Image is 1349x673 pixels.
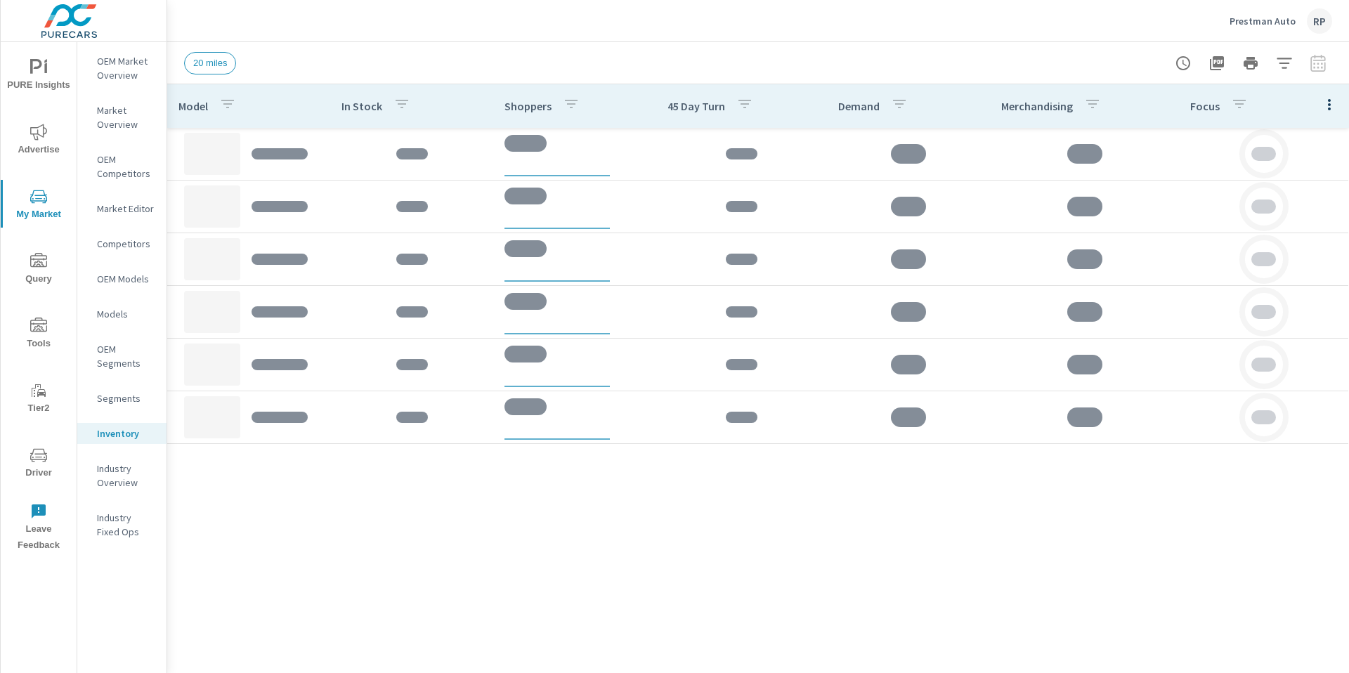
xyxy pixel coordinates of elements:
[97,391,155,405] p: Segments
[5,253,72,287] span: Query
[77,233,167,254] div: Competitors
[97,462,155,490] p: Industry Overview
[1307,8,1332,34] div: RP
[77,100,167,135] div: Market Overview
[97,202,155,216] p: Market Editor
[77,423,167,444] div: Inventory
[341,99,382,113] p: In Stock
[97,237,155,251] p: Competitors
[5,59,72,93] span: PURE Insights
[1190,99,1220,113] p: Focus
[97,426,155,440] p: Inventory
[1270,49,1298,77] button: Apply Filters
[1237,49,1265,77] button: Print Report
[77,339,167,374] div: OEM Segments
[504,99,552,113] p: Shoppers
[1230,15,1296,27] p: Prestman Auto
[97,54,155,82] p: OEM Market Overview
[838,99,880,113] p: Demand
[1,42,77,559] div: nav menu
[5,503,72,554] span: Leave Feedback
[1001,99,1073,113] p: Merchandising
[77,51,167,86] div: OEM Market Overview
[77,458,167,493] div: Industry Overview
[667,99,725,113] p: 45 Day Turn
[77,198,167,219] div: Market Editor
[77,149,167,184] div: OEM Competitors
[178,99,208,113] p: Model
[97,342,155,370] p: OEM Segments
[77,507,167,542] div: Industry Fixed Ops
[5,447,72,481] span: Driver
[77,303,167,325] div: Models
[97,152,155,181] p: OEM Competitors
[1203,49,1231,77] button: "Export Report to PDF"
[77,388,167,409] div: Segments
[97,307,155,321] p: Models
[97,272,155,286] p: OEM Models
[5,124,72,158] span: Advertise
[5,188,72,223] span: My Market
[5,318,72,352] span: Tools
[185,58,235,68] span: 20 miles
[77,268,167,289] div: OEM Models
[97,511,155,539] p: Industry Fixed Ops
[97,103,155,131] p: Market Overview
[5,382,72,417] span: Tier2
